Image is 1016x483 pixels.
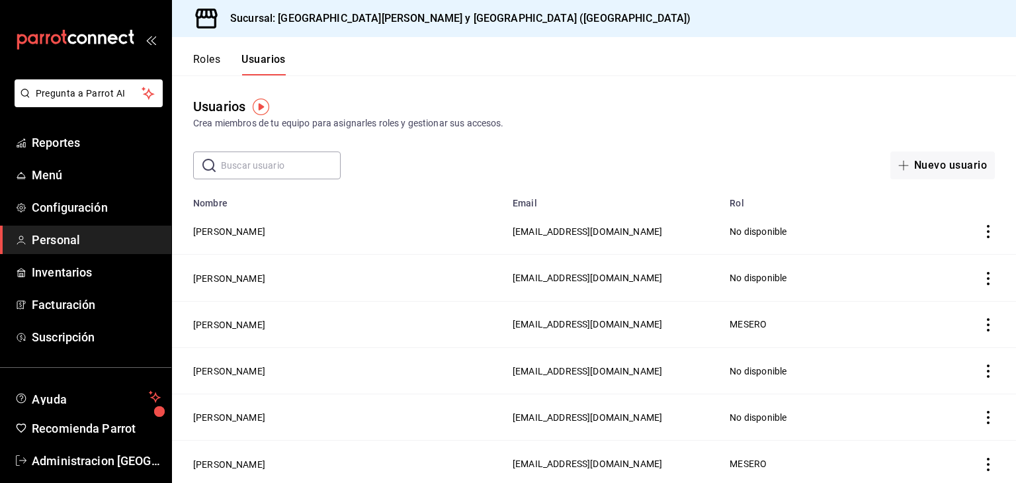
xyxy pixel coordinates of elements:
span: [EMAIL_ADDRESS][DOMAIN_NAME] [513,459,662,469]
span: MESERO [730,319,767,329]
button: actions [982,411,995,424]
button: actions [982,272,995,285]
button: open_drawer_menu [146,34,156,45]
td: No disponible [722,255,952,301]
button: Nuevo usuario [890,152,995,179]
span: Personal [32,231,161,249]
th: Email [505,190,722,208]
span: Facturación [32,296,161,314]
img: Tooltip marker [253,99,269,115]
span: [EMAIL_ADDRESS][DOMAIN_NAME] [513,273,662,283]
span: MESERO [730,459,767,469]
button: [PERSON_NAME] [193,411,265,424]
div: navigation tabs [193,53,286,75]
th: Nombre [172,190,505,208]
button: [PERSON_NAME] [193,318,265,331]
span: Menú [32,166,161,184]
span: [EMAIL_ADDRESS][DOMAIN_NAME] [513,319,662,329]
span: Configuración [32,198,161,216]
td: No disponible [722,347,952,394]
button: actions [982,318,995,331]
th: Rol [722,190,952,208]
span: [EMAIL_ADDRESS][DOMAIN_NAME] [513,366,662,376]
span: Suscripción [32,328,161,346]
input: Buscar usuario [221,152,341,179]
h3: Sucursal: [GEOGRAPHIC_DATA][PERSON_NAME] y [GEOGRAPHIC_DATA] ([GEOGRAPHIC_DATA]) [220,11,691,26]
span: Administracion [GEOGRAPHIC_DATA][PERSON_NAME] [32,452,161,470]
button: actions [982,225,995,238]
button: actions [982,458,995,471]
span: Recomienda Parrot [32,419,161,437]
span: Reportes [32,134,161,152]
button: Pregunta a Parrot AI [15,79,163,107]
button: Usuarios [241,53,286,75]
span: Ayuda [32,389,144,405]
button: actions [982,365,995,378]
span: Inventarios [32,263,161,281]
button: [PERSON_NAME] [193,225,265,238]
button: [PERSON_NAME] [193,458,265,471]
div: Crea miembros de tu equipo para asignarles roles y gestionar sus accesos. [193,116,995,130]
button: [PERSON_NAME] [193,272,265,285]
a: Pregunta a Parrot AI [9,96,163,110]
span: [EMAIL_ADDRESS][DOMAIN_NAME] [513,412,662,423]
td: No disponible [722,208,952,255]
span: Pregunta a Parrot AI [36,87,142,101]
button: Roles [193,53,220,75]
td: No disponible [722,394,952,441]
div: Usuarios [193,97,245,116]
button: [PERSON_NAME] [193,365,265,378]
span: [EMAIL_ADDRESS][DOMAIN_NAME] [513,226,662,237]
